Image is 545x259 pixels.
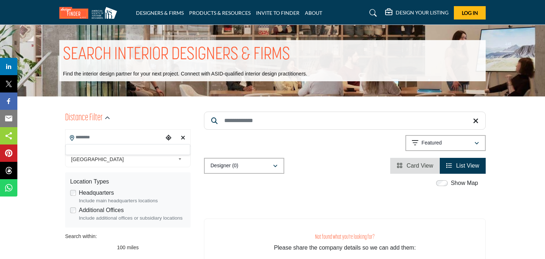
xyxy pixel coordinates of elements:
div: Search Location [65,144,190,155]
a: DESIGNERS & FIRMS [136,10,184,16]
div: Search within: [65,233,191,240]
input: Search Location [65,130,163,144]
a: ABOUT [305,10,322,16]
span: List View [456,163,479,169]
div: Location Types [70,177,186,186]
h3: Not found what you're looking for? [219,233,471,241]
button: Log In [454,6,486,20]
div: Include main headquarters locations [79,197,186,204]
p: Featured [422,139,442,147]
label: Headquarters [79,189,114,197]
p: Find the interior design partner for your next project. Connect with ASID-qualified interior desi... [63,70,307,78]
a: View List [446,163,479,169]
p: Designer (0) [210,162,238,169]
h1: SEARCH INTERIOR DESIGNERS & FIRMS [63,44,290,66]
img: Site Logo [59,7,121,19]
span: Log In [462,10,478,16]
button: Featured [405,135,486,151]
div: Clear search location [178,130,188,146]
span: 100 miles [117,245,139,250]
span: Please share the company details so we can add them: [274,245,416,251]
span: Card View [406,163,433,169]
div: Include additional offices or subsidiary locations [79,215,186,222]
div: Choose your current location [163,130,174,146]
label: Show Map [451,179,478,187]
a: Search [362,7,382,19]
a: PRODUCTS & RESOURCES [189,10,251,16]
h5: DESIGN YOUR LISTING [396,9,448,16]
div: DESIGN YOUR LISTING [385,9,448,17]
label: Additional Offices [79,206,124,215]
li: Card View [390,158,440,174]
a: View Card [397,163,433,169]
button: Designer (0) [204,158,284,174]
input: Search Keyword [204,112,486,130]
a: INVITE TO FINDER [256,10,299,16]
h2: Distance Filter [65,112,103,125]
span: [GEOGRAPHIC_DATA] [71,155,175,164]
li: List View [440,158,486,174]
